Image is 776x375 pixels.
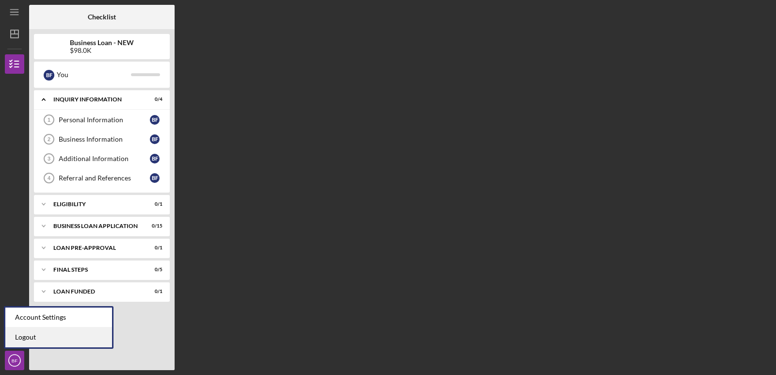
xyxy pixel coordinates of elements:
div: FINAL STEPS [53,267,138,273]
b: Business Loan - NEW [70,39,134,47]
div: 0 / 15 [145,223,162,229]
a: 2Business InformationBF [39,130,165,149]
div: Referral and References [59,174,150,182]
text: BF [12,358,17,363]
tspan: 1 [48,117,50,123]
div: B F [150,115,160,125]
div: You [57,66,131,83]
div: 0 / 5 [145,267,162,273]
div: Account Settings [5,308,112,327]
a: 3Additional InformationBF [39,149,165,168]
div: B F [150,134,160,144]
div: Additional Information [59,155,150,163]
div: LOAN PRE-APPROVAL [53,245,138,251]
div: 0 / 1 [145,289,162,294]
a: Logout [5,327,112,347]
div: 0 / 1 [145,201,162,207]
b: Checklist [88,13,116,21]
div: B F [150,173,160,183]
tspan: 2 [48,136,50,142]
a: 1Personal InformationBF [39,110,165,130]
div: 0 / 1 [145,245,162,251]
div: Personal Information [59,116,150,124]
button: BF [5,351,24,370]
div: B F [150,154,160,163]
div: B F [44,70,54,81]
div: Business Information [59,135,150,143]
tspan: 4 [48,175,51,181]
div: BUSINESS LOAN APPLICATION [53,223,138,229]
a: 4Referral and ReferencesBF [39,168,165,188]
div: INQUIRY INFORMATION [53,97,138,102]
div: 0 / 4 [145,97,162,102]
tspan: 3 [48,156,50,162]
div: ELIGIBILITY [53,201,138,207]
div: LOAN FUNDED [53,289,138,294]
div: $98.0K [70,47,134,54]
